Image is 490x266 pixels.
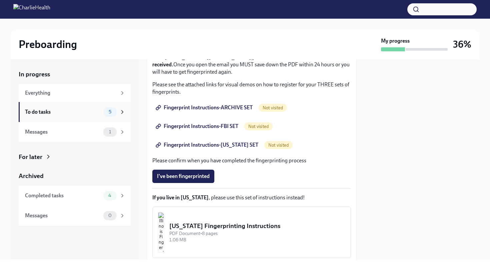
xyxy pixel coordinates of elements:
img: CharlieHealth [13,4,50,15]
img: Illinois Fingerprinting Instructions [158,212,164,252]
div: Messages [25,212,101,219]
a: Fingerprint Instructions-ARCHIVE SET [152,101,257,114]
p: , please use this set of instructions instead! [152,194,351,201]
p: Please confirm when you have completed the fingerprinting process [152,157,351,164]
h2: Preboarding [19,38,77,51]
a: For later [19,153,131,161]
div: Completed tasks [25,192,101,199]
a: To do tasks5 [19,102,131,122]
a: Completed tasks4 [19,186,131,206]
span: Fingerprint Instructions-ARCHIVE SET [157,104,253,111]
span: 1 [105,129,115,134]
div: [US_STATE] Fingerprinting Instructions [169,222,345,230]
span: 4 [104,193,115,198]
p: Please note: Once printed, You will receive the FBI results directly to your personal email from ... [152,46,351,76]
a: Archived [19,172,131,180]
p: Please see the attached links for visual demos on how to register for your THREE sets of fingerpr... [152,81,351,96]
h3: 36% [453,38,471,50]
strong: My progress [381,37,410,45]
a: Everything [19,84,131,102]
span: Not visited [244,124,273,129]
a: Fingerprint Instructions-FBI SET [152,120,243,133]
span: Not visited [264,143,293,148]
div: To do tasks [25,108,101,116]
span: Fingerprint Instructions-FBI SET [157,123,238,130]
a: In progress [19,70,131,79]
div: Messages [25,128,101,136]
div: 1.06 MB [169,237,345,243]
div: Everything [25,89,117,97]
span: 5 [105,109,115,114]
span: Fingerprint Instructions-[US_STATE] SET [157,142,258,148]
a: Fingerprint Instructions-[US_STATE] SET [152,138,263,152]
div: PDF Document • 8 pages [169,230,345,237]
button: [US_STATE] Fingerprinting InstructionsPDF Document•8 pages1.06 MB [152,207,351,258]
div: For later [19,153,42,161]
button: I've been fingerprinted [152,170,214,183]
span: Not visited [259,105,287,110]
span: I've been fingerprinted [157,173,210,180]
a: Messages0 [19,206,131,226]
strong: If you live in [US_STATE] [152,194,209,201]
a: Messages1 [19,122,131,142]
span: 0 [104,213,116,218]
